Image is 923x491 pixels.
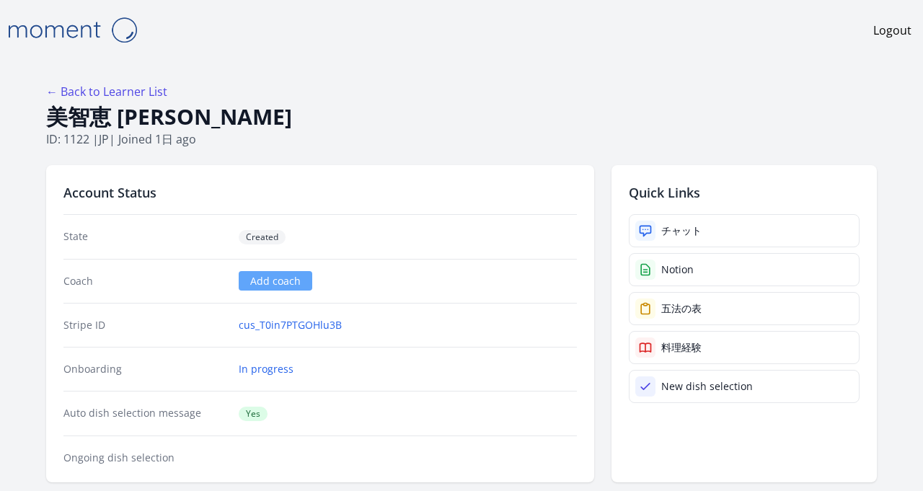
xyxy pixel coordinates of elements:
[46,131,877,148] p: ID: 1122 | | Joined 1日 ago
[661,301,702,316] div: 五法の表
[239,362,293,376] a: In progress
[661,379,753,394] div: New dish selection
[629,253,860,286] a: Notion
[629,214,860,247] a: チャット
[661,224,702,238] div: チャット
[661,340,702,355] div: 料理経験
[629,370,860,403] a: New dish selection
[63,451,227,465] dt: Ongoing dish selection
[661,262,694,277] div: Notion
[629,182,860,203] h2: Quick Links
[63,406,227,421] dt: Auto dish selection message
[629,292,860,325] a: 五法の表
[63,318,227,332] dt: Stripe ID
[873,22,911,39] a: Logout
[239,230,286,244] span: Created
[63,229,227,244] dt: State
[239,271,312,291] a: Add coach
[63,362,227,376] dt: Onboarding
[63,274,227,288] dt: Coach
[99,131,109,147] span: jp
[63,182,577,203] h2: Account Status
[46,84,167,99] a: ← Back to Learner List
[239,407,268,421] span: Yes
[629,331,860,364] a: 料理経験
[239,318,342,332] a: cus_T0in7PTGOHlu3B
[46,103,877,131] h1: 美智恵 [PERSON_NAME]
